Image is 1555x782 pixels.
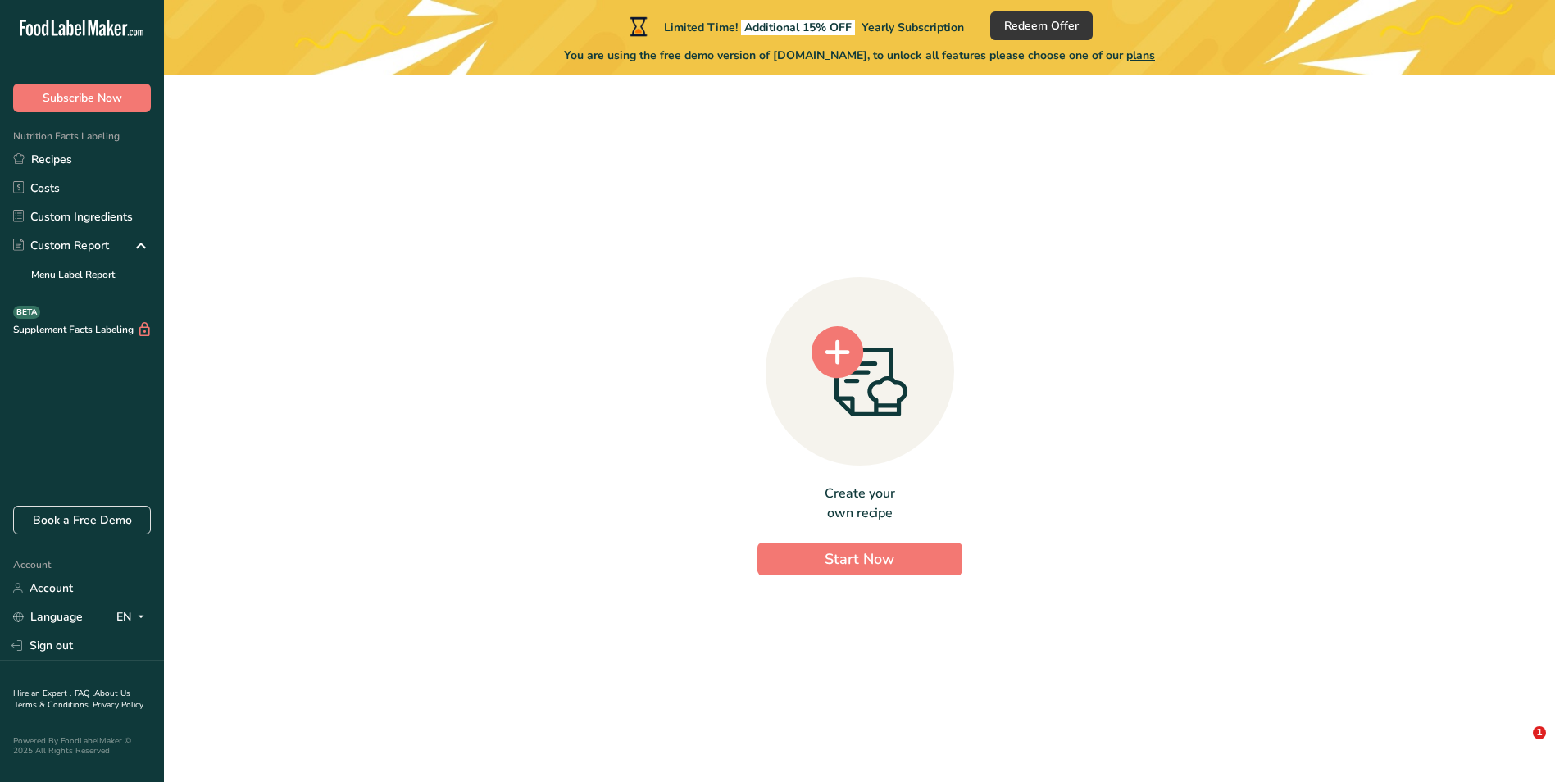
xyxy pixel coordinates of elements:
div: Custom Report [13,237,109,254]
div: BETA [13,306,40,319]
a: Book a Free Demo [13,506,151,534]
a: Terms & Conditions . [14,699,93,711]
span: Additional 15% OFF [741,20,855,35]
button: Start Now [757,543,962,575]
a: Language [13,602,83,631]
button: Redeem Offer [990,11,1093,40]
div: EN [116,607,151,627]
iframe: Intercom live chat [1499,726,1539,766]
a: Hire an Expert . [13,688,71,699]
div: Limited Time! [626,16,964,36]
span: plans [1126,48,1155,63]
span: 1 [1533,726,1546,739]
a: FAQ . [75,688,94,699]
button: Subscribe Now [13,84,151,112]
a: About Us . [13,688,130,711]
span: Yearly Subscription [862,20,964,35]
span: You are using the free demo version of [DOMAIN_NAME], to unlock all features please choose one of... [564,47,1155,64]
span: Subscribe Now [43,89,122,107]
div: Create your own recipe [757,484,962,523]
span: Start Now [825,549,894,569]
div: Powered By FoodLabelMaker © 2025 All Rights Reserved [13,736,151,756]
a: Privacy Policy [93,699,143,711]
span: Redeem Offer [1004,17,1079,34]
